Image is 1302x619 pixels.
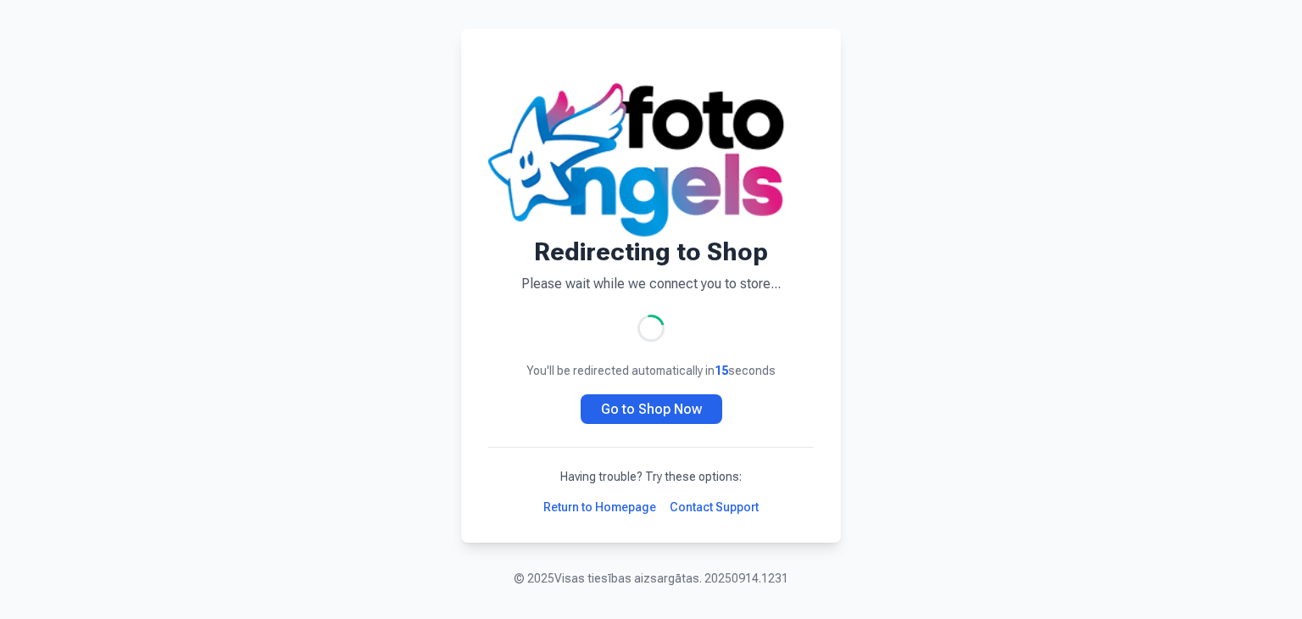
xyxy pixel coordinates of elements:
span: 15 [715,364,728,377]
p: © 2025 Visas tiesības aizsargātas. 20250914.1231 [514,570,788,587]
p: Please wait while we connect you to store... [488,274,814,294]
p: You'll be redirected automatically in seconds [488,362,814,379]
p: Having trouble? Try these options: [488,468,814,485]
h1: Redirecting to Shop [488,237,814,267]
a: Go to Shop Now [581,394,722,424]
a: Return to Homepage [543,499,656,516]
a: Contact Support [670,499,759,516]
